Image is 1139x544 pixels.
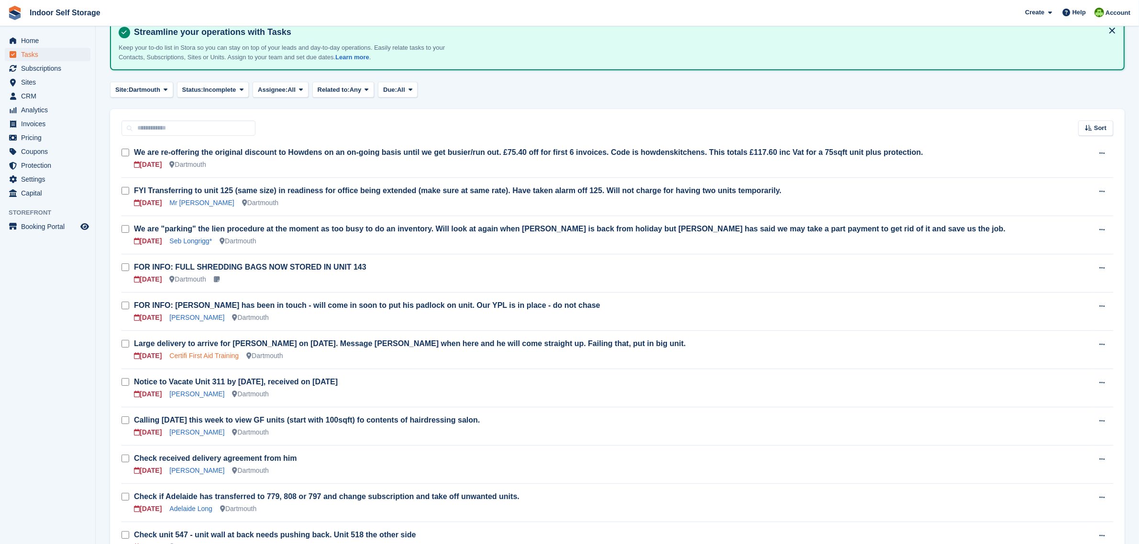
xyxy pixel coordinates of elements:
[134,454,297,462] a: Check received delivery agreement from him
[169,160,206,170] div: Dartmouth
[232,427,269,437] div: Dartmouth
[21,159,78,172] span: Protection
[21,145,78,158] span: Coupons
[21,173,78,186] span: Settings
[134,301,600,309] a: FOR INFO: [PERSON_NAME] has been in touch - will come in soon to put his padlock on unit. Our YPL...
[169,199,234,207] a: Mr [PERSON_NAME]
[378,82,418,98] button: Due: All
[169,274,206,284] div: Dartmouth
[350,85,362,95] span: Any
[246,351,283,361] div: Dartmouth
[169,428,224,436] a: [PERSON_NAME]
[21,186,78,200] span: Capital
[397,85,405,95] span: All
[21,62,78,75] span: Subscriptions
[169,505,212,512] a: Adelaide Long
[5,117,90,131] a: menu
[1095,8,1104,17] img: Helen Wilson
[134,225,1006,233] a: We are "parking" the lien procedure at the moment as too busy to do an inventory. Will look at ag...
[169,390,224,398] a: [PERSON_NAME]
[258,85,288,95] span: Assignee:
[134,236,162,246] div: [DATE]
[169,467,224,474] a: [PERSON_NAME]
[134,274,162,284] div: [DATE]
[134,160,162,170] div: [DATE]
[5,220,90,233] a: menu
[383,85,397,95] span: Due:
[5,34,90,47] a: menu
[1073,8,1086,17] span: Help
[312,82,374,98] button: Related to: Any
[220,504,256,514] div: Dartmouth
[1106,8,1130,18] span: Account
[1025,8,1044,17] span: Create
[134,313,162,323] div: [DATE]
[203,85,236,95] span: Incomplete
[335,54,369,61] a: Learn more
[253,82,309,98] button: Assignee: All
[129,85,160,95] span: Dartmouth
[21,117,78,131] span: Invoices
[288,85,296,95] span: All
[169,237,212,245] a: Seb Longrigg*
[8,6,22,20] img: stora-icon-8386f47178a22dfd0bd8f6a31ec36ba5ce8667c1dd55bd0f319d3a0aa187defe.svg
[134,148,923,156] a: We are re-offering the original discount to Howdens on an on-going basis until we get busier/run ...
[5,89,90,103] a: menu
[115,85,129,95] span: Site:
[9,208,95,218] span: Storefront
[5,186,90,200] a: menu
[21,89,78,103] span: CRM
[130,27,1116,38] h4: Streamline your operations with Tasks
[5,173,90,186] a: menu
[134,427,162,437] div: [DATE]
[5,145,90,158] a: menu
[134,492,520,500] a: Check if Adelaide has transferred to 779, 808 or 797 and change subscription and take off unwante...
[232,313,269,323] div: Dartmouth
[5,76,90,89] a: menu
[134,351,162,361] div: [DATE]
[134,466,162,476] div: [DATE]
[134,198,162,208] div: [DATE]
[21,103,78,117] span: Analytics
[177,82,249,98] button: Status: Incomplete
[119,43,453,62] p: Keep your to-do list in Stora so you can stay on top of your leads and day-to-day operations. Eas...
[134,504,162,514] div: [DATE]
[242,198,278,208] div: Dartmouth
[21,76,78,89] span: Sites
[134,378,338,386] a: Notice to Vacate Unit 311 by [DATE], received on [DATE]
[169,352,239,359] a: Certifi First Aid Training
[134,416,480,424] a: Calling [DATE] this week to view GF units (start with 100sqft) fo contents of hairdressing salon.
[1094,123,1106,133] span: Sort
[232,466,269,476] div: Dartmouth
[134,531,416,539] a: Check unit 547 - unit wall at back needs pushing back. Unit 518 the other side
[79,221,90,232] a: Preview store
[21,34,78,47] span: Home
[134,263,366,271] a: FOR INFO: FULL SHREDDING BAGS NOW STORED IN UNIT 143
[5,62,90,75] a: menu
[110,82,173,98] button: Site: Dartmouth
[21,220,78,233] span: Booking Portal
[5,159,90,172] a: menu
[134,339,686,348] a: Large delivery to arrive for [PERSON_NAME] on [DATE]. Message [PERSON_NAME] when here and he will...
[169,314,224,321] a: [PERSON_NAME]
[134,186,782,195] a: FYI Transferring to unit 125 (same size) in readiness for office being extended (make sure at sam...
[5,48,90,61] a: menu
[5,103,90,117] a: menu
[318,85,350,95] span: Related to:
[232,389,269,399] div: Dartmouth
[220,236,256,246] div: Dartmouth
[26,5,104,21] a: Indoor Self Storage
[5,131,90,144] a: menu
[21,131,78,144] span: Pricing
[21,48,78,61] span: Tasks
[134,389,162,399] div: [DATE]
[182,85,203,95] span: Status:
